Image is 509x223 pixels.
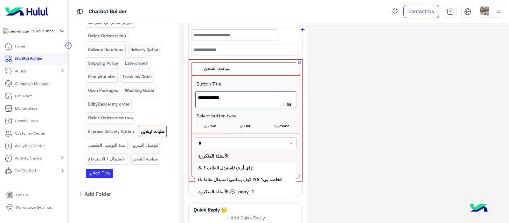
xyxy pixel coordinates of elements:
[132,142,160,149] p: التوصيل السريع
[16,192,28,198] p: Set up
[298,25,307,34] button: add
[88,32,127,40] p: Online Orders menu
[88,73,116,80] p: Find your size
[15,155,43,161] p: Activity tracker
[15,143,45,149] p: Analytics Center
[195,150,296,198] ng-dropdown-panel: Options list
[130,46,160,53] p: Delivery Option
[198,165,254,170] b: 3. ازاي أرجع/استبدل الطلب ؟
[192,207,221,212] h6: Quick Reply
[204,65,231,71] span: سياسة الشحن
[88,128,135,135] p: Express Delivery Option
[124,60,148,67] p: Late order?
[73,190,111,198] button: addAdd Folder
[192,81,221,86] span: Button Title
[88,87,119,94] p: Open Packages
[59,154,66,161] mat-icon: chevron_right
[227,215,265,220] span: + Add Quick Reply
[403,5,439,18] a: Contact Us
[447,8,454,15] img: tab
[15,168,36,174] p: Try Chatbot
[198,153,228,159] b: الأسئلة المتكررة
[480,6,489,15] img: userImage
[122,73,152,80] p: Track my Order
[464,8,471,15] img: tab
[76,7,84,15] img: tab
[1,189,33,201] a: Set up
[15,81,50,86] p: Campaign Manager
[88,60,119,67] p: Shipping Policy
[444,5,457,18] a: tab
[59,67,66,74] mat-icon: chevron_right
[468,197,490,220] img: hulul-logo.png
[78,191,83,197] i: add
[3,28,29,34] img: 300744643126508
[391,7,399,15] img: spinner
[15,93,32,99] p: Live Chat
[198,94,294,102] span: سياسة الشحن
[3,5,51,18] img: Logo
[1,201,57,214] a: Workspace Settings
[264,119,300,133] button: Phone
[86,169,113,178] button: addAdd Flow
[89,173,93,176] i: add
[228,119,264,133] button: URL
[59,167,66,175] mat-icon: chevron_right
[31,28,54,34] span: In your shoe
[278,101,285,108] button: Add user attribute
[198,189,254,194] b: الأسئلة المتكررة 💬_copy_1
[192,119,228,133] button: Flow
[285,101,293,108] div: 69
[189,182,303,196] button: Add Button +
[495,8,503,16] img: profile
[15,118,38,124] p: Growth Tools
[140,128,165,135] p: طلبات اونلاين
[124,87,154,94] p: Washing Guide
[89,7,127,16] p: ChatBot Builder
[299,26,306,33] i: add
[15,130,45,136] p: Customer Center
[15,43,25,49] p: Home
[222,213,269,223] button: + Add Quick Reply
[88,46,124,53] p: Delivery Durations
[15,56,42,62] p: ChatBot Builder
[88,155,126,163] p: الاستبدال / الاسترجاع
[192,113,237,118] span: Select button type
[85,190,111,198] span: Add Folder
[16,204,52,210] p: Workspace Settings
[88,142,126,149] p: مدة التوصيل الطبعيى
[88,114,133,122] p: Online Orders menu wa
[15,68,26,74] p: AI Hub
[132,155,158,163] p: سياسة الشحن
[198,177,282,182] b: 6. كيف يمكنني استبدال نقاط IYS الخاصة بي؟
[296,60,302,66] div: Delete Message Button
[88,100,130,108] p: Edit/Cancel my order
[15,106,38,111] p: Marketplace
